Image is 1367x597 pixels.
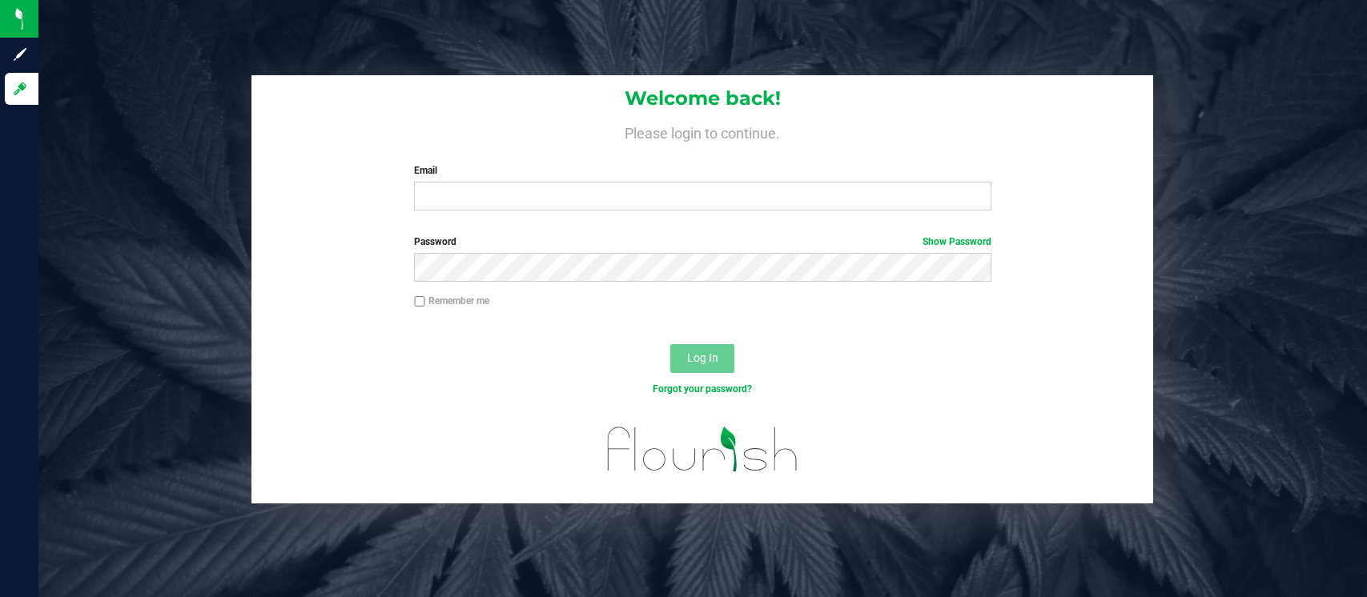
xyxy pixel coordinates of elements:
a: Show Password [923,236,991,247]
h4: Please login to continue. [251,122,1153,141]
input: Remember me [414,296,425,307]
inline-svg: Log in [12,81,28,97]
label: Email [414,163,991,178]
h1: Welcome back! [251,88,1153,109]
img: flourish_logo.svg [590,413,815,486]
a: Forgot your password? [653,383,752,395]
inline-svg: Sign up [12,46,28,62]
span: Password [414,236,456,247]
label: Remember me [414,294,489,308]
button: Log In [670,344,734,373]
span: Log In [687,351,718,364]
